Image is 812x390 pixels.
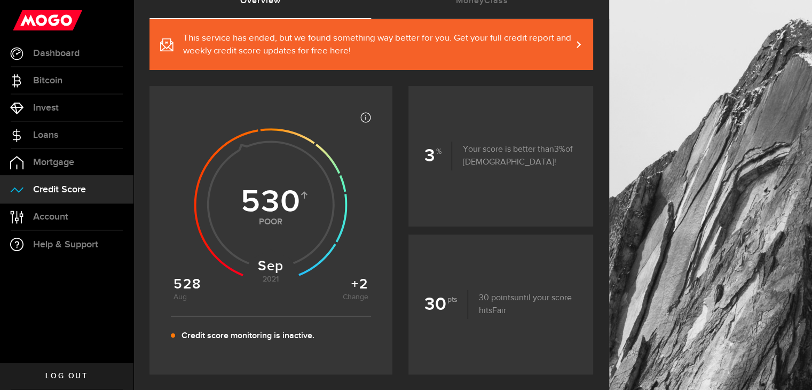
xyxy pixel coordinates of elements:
[33,240,98,249] span: Help & Support
[33,158,74,167] span: Mortgage
[33,212,68,222] span: Account
[33,103,59,113] span: Invest
[452,143,577,169] p: Your score is better than of [DEMOGRAPHIC_DATA]!
[33,76,62,85] span: Bitcoin
[424,290,468,319] b: 30
[33,130,58,140] span: Loans
[9,4,41,36] button: Open LiveChat chat widget
[182,330,314,342] p: Credit score monitoring is inactive.
[33,185,86,194] span: Credit Score
[554,145,565,154] span: 3
[468,292,577,317] p: until your score hits
[479,294,514,302] span: 30 points
[492,307,506,315] span: Fair
[45,372,88,380] span: Log out
[424,142,452,170] b: 3
[149,19,593,70] a: This service has ended, but we found something way better for you. Get your full credit report an...
[183,32,572,58] span: This service has ended, but we found something way better for you. Get your full credit report an...
[33,49,80,58] span: Dashboard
